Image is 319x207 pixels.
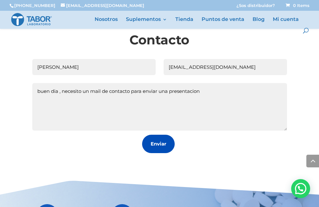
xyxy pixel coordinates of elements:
a: Suplementos [126,17,167,28]
a: 0 Items [285,3,310,8]
div: Hola! Cómo puedo ayudarte? WhatsApp contact [291,179,310,198]
a: ¿Sos distribuidor? [236,3,275,11]
input: Nombre [32,59,156,75]
input: Email [164,59,287,75]
h2: Contacto [49,31,270,52]
img: Laboratorio Tabor [11,12,52,27]
a: [EMAIL_ADDRESS][DOMAIN_NAME] [61,3,144,8]
a: Puntos de venta [202,17,244,28]
a: Blog [253,17,265,28]
a: Tienda [175,17,193,28]
a: [PHONE_NUMBER] [14,3,55,8]
span: 0 Items [286,3,310,8]
button: Enviar [142,135,175,153]
a: Mi cuenta [273,17,299,28]
a: Nosotros [95,17,118,28]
